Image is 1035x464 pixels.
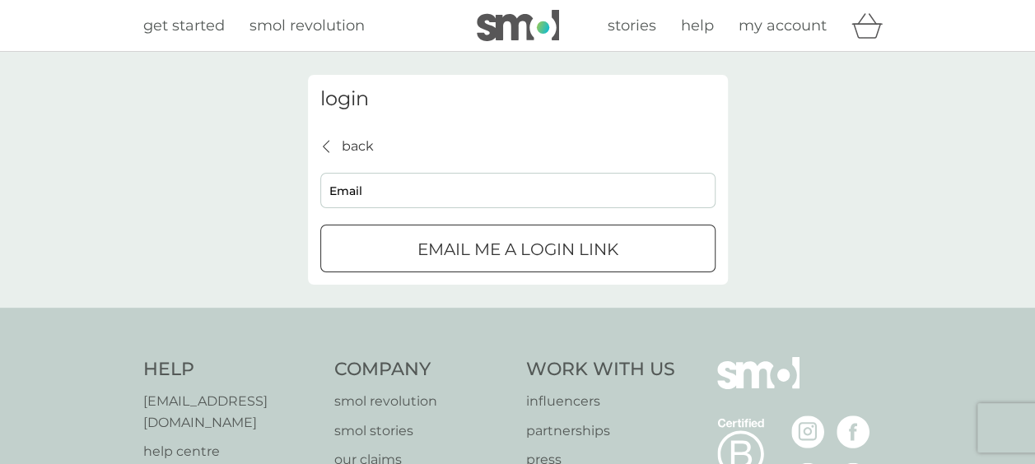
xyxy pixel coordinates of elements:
span: get started [143,16,225,35]
button: Email me a login link [320,225,716,272]
span: smol revolution [249,16,365,35]
a: stories [608,14,656,38]
h3: login [320,87,716,111]
a: my account [739,14,827,38]
a: influencers [526,391,675,412]
p: back [342,136,374,157]
a: help [681,14,714,38]
h4: Work With Us [526,357,675,383]
a: smol stories [334,420,510,442]
a: help centre [143,441,319,462]
div: basket [851,9,893,42]
span: help [681,16,714,35]
a: [EMAIL_ADDRESS][DOMAIN_NAME] [143,391,319,433]
img: visit the smol Instagram page [791,415,824,448]
span: my account [739,16,827,35]
span: stories [608,16,656,35]
a: smol revolution [249,14,365,38]
img: smol [717,357,800,413]
p: Email me a login link [417,236,618,262]
img: smol [477,10,559,41]
h4: Help [143,357,319,383]
a: get started [143,14,225,38]
img: visit the smol Facebook page [837,415,869,448]
a: smol revolution [334,391,510,412]
h4: Company [334,357,510,383]
a: partnerships [526,420,675,442]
